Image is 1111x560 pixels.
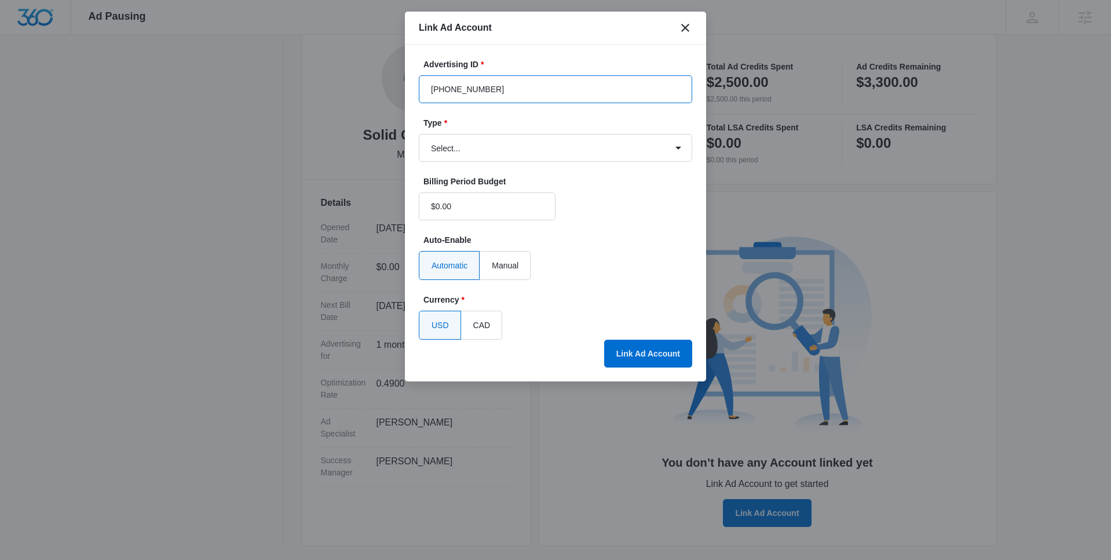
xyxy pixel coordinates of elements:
[678,21,692,35] button: close
[423,294,697,306] label: Currency
[480,251,531,280] label: Manual
[604,340,692,368] button: Link Ad Account
[419,21,492,35] h1: Link Ad Account
[423,59,697,71] label: Advertising ID
[423,117,697,129] label: Type
[423,176,560,188] label: Billing Period Budget
[419,251,480,280] label: Automatic
[423,234,697,246] label: Auto-Enable
[419,311,461,340] label: USD
[461,311,503,340] label: CAD
[419,192,555,220] input: $500.00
